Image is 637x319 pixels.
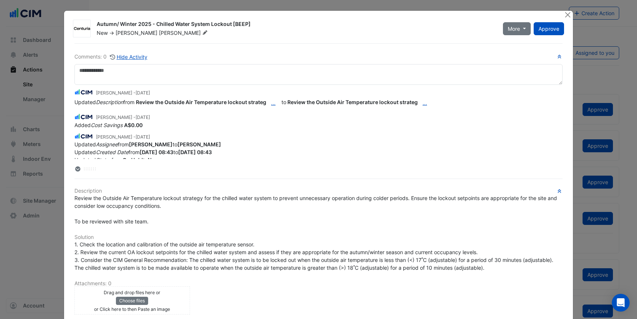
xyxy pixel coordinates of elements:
strong: 2025-05-29 08:43:53 [178,149,212,155]
em: Created Date [96,149,129,155]
strong: A$0.00 [124,122,143,128]
img: CIM [74,113,93,121]
span: Review the Outside Air Temperature lockout strateg [287,99,432,105]
strong: On Hold [123,157,143,163]
span: Approve [538,26,559,32]
span: -> [109,30,114,36]
em: Cost Savings [91,122,123,128]
strong: New [148,157,159,163]
em: Description [96,99,123,105]
button: Close [564,11,571,19]
h6: Description [74,188,563,194]
span: Updated from to [74,141,221,147]
img: CIM [74,132,93,140]
small: [PERSON_NAME] - [96,90,150,96]
small: Drag and drop files here or [104,290,160,295]
span: More [508,25,520,33]
div: Comments: 0 [74,53,148,61]
small: [PERSON_NAME] - [96,114,150,121]
span: 2025-06-02 10:06:10 [136,90,150,96]
img: Centuria [73,25,90,33]
em: Status [96,157,111,163]
span: New [97,30,108,36]
span: 1. Check the location and calibration of the outside air temperature sensor. 2. Review the curren... [74,241,555,271]
h6: Attachments: 0 [74,280,563,287]
span: [PERSON_NAME] [116,30,157,36]
span: Review the Outside Air Temperature lockout strategy for the chilled water system to prevent unnec... [74,195,558,225]
span: 2025-05-30 12:36:48 [136,134,150,140]
span: Added [74,122,143,128]
em: Assignee [96,141,118,147]
span: Review the Outside Air Temperature lockout strateg [136,99,281,105]
strong: [PERSON_NAME] [129,141,173,147]
span: [PERSON_NAME] [159,29,209,37]
span: Updated from [74,99,134,105]
button: ... [418,96,432,109]
strong: [PERSON_NAME] [177,141,221,147]
small: or Click here to then Paste an image [94,306,170,312]
small: [PERSON_NAME] - [96,134,150,140]
button: More [503,22,531,35]
button: Hide Activity [110,53,148,61]
span: to [74,99,432,105]
span: 2025-06-02 10:05:44 [136,114,150,120]
img: CIM [74,88,93,96]
strong: 2025-04-17 08:43:53 [140,149,173,155]
span: Updated from to [74,157,159,163]
h6: Solution [74,234,563,240]
button: ... [266,96,280,109]
fa-layers: More [74,166,81,172]
span: Updated from to [74,149,212,155]
div: Autumn/ Winter 2025 - Chilled Water System Lockout [BEEP] [97,20,494,29]
div: Open Intercom Messenger [612,294,630,312]
button: Choose files [116,297,148,305]
button: Approve [534,22,564,35]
